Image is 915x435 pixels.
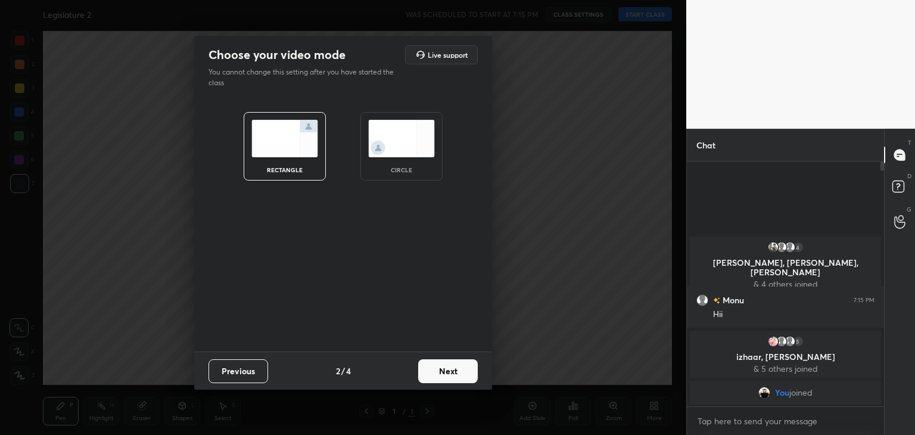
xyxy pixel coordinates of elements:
[854,297,874,304] div: 7:15 PM
[697,364,874,374] p: & 5 others joined
[697,352,874,362] p: izhaar, [PERSON_NAME]
[784,335,796,347] img: default.png
[687,129,725,161] p: Chat
[697,279,874,289] p: & 4 others joined
[713,297,720,304] img: no-rating-badge.077c3623.svg
[720,294,744,306] h6: Monu
[776,241,788,253] img: default.png
[792,335,804,347] div: 5
[346,365,351,377] h4: 4
[208,67,402,88] p: You cannot change this setting after you have started the class
[784,241,796,253] img: default.png
[696,294,708,306] img: default.png
[907,172,911,181] p: D
[789,388,813,397] span: joined
[261,167,309,173] div: rectangle
[208,359,268,383] button: Previous
[428,51,468,58] h5: Live support
[776,335,788,347] img: default.png
[767,241,779,253] img: 3956022dec244926bd5dc17a62a48721.jpg
[713,309,874,321] div: Hii
[758,387,770,399] img: 9471f33ee4cf4c9c8aef64665fbd547a.jpg
[908,138,911,147] p: T
[341,365,345,377] h4: /
[767,335,779,347] img: 82f822b127574906a7004aa24d0d039a.jpg
[775,388,789,397] span: You
[687,234,884,407] div: grid
[208,47,346,63] h2: Choose your video mode
[907,205,911,214] p: G
[697,258,874,277] p: [PERSON_NAME], [PERSON_NAME], [PERSON_NAME]
[368,120,435,157] img: circleScreenIcon.acc0effb.svg
[378,167,425,173] div: circle
[418,359,478,383] button: Next
[792,241,804,253] div: 4
[336,365,340,377] h4: 2
[251,120,318,157] img: normalScreenIcon.ae25ed63.svg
